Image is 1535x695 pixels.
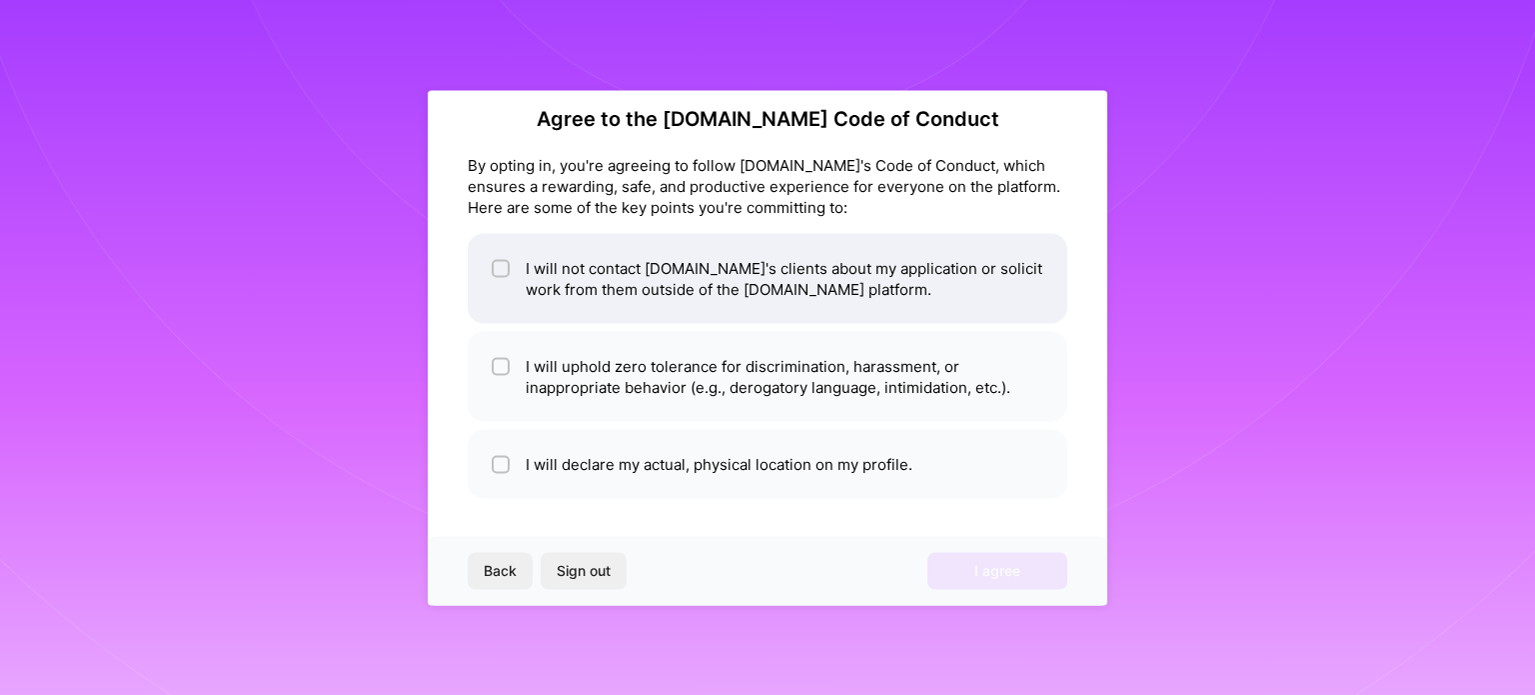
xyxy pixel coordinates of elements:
h2: Agree to the [DOMAIN_NAME] Code of Conduct [468,106,1067,130]
li: I will not contact [DOMAIN_NAME]'s clients about my application or solicit work from them outside... [468,233,1067,323]
li: I will declare my actual, physical location on my profile. [468,429,1067,498]
li: I will uphold zero tolerance for discrimination, harassment, or inappropriate behavior (e.g., der... [468,331,1067,421]
span: Back [484,561,517,581]
button: Sign out [541,553,627,589]
button: Back [468,553,533,589]
span: Sign out [557,561,611,581]
div: By opting in, you're agreeing to follow [DOMAIN_NAME]'s Code of Conduct, which ensures a rewardin... [468,154,1067,217]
